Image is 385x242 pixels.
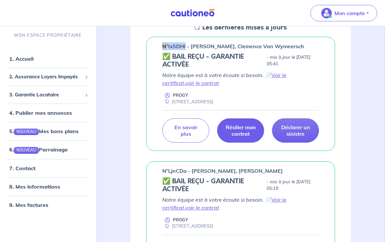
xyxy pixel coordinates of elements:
div: 1. Accueil [3,52,94,65]
h5: ✅ BAIL REÇU - GARANTIE ACTIVÉE [162,53,264,69]
a: voir le contrat [185,204,219,211]
img: Cautioneo [168,9,217,17]
div: 2. Assurance Loyers Impayés [3,71,94,83]
a: 5.NOUVEAUMes bons plans [9,128,79,134]
div: 7. Contact [3,161,94,174]
div: 5.NOUVEAUMes bons plans [3,125,94,138]
div: 9. Mes factures [3,198,94,211]
p: Mon compte [334,9,365,17]
p: n°LjnCDa - [PERSON_NAME], [PERSON_NAME] [162,167,283,175]
img: illu_account_valid_menu.svg [321,8,332,18]
p: Notre équipe est à votre écoute si besoin. 📄 , [162,71,319,87]
a: En savoir plus [162,118,209,143]
div: state: CONTRACT-VALIDATED, Context: NEW,MAYBE-CERTIFICATE,RELATIONSHIP,LESSOR-DOCUMENTS [162,177,319,193]
a: 9. Mes factures [9,201,48,208]
h5: Les dernières mises à jours [202,24,287,31]
p: Résilier mon contrat [225,124,256,137]
p: En savoir plus [170,124,201,137]
div: state: CONTRACT-VALIDATED, Context: NEW,MAYBE-CERTIFICATE,RELATIONSHIP,LESSOR-DOCUMENTS [162,53,319,69]
h5: ✅ BAIL REÇU - GARANTIE ACTIVÉE [162,177,264,193]
p: PROGY [173,217,188,223]
a: 4. Publier mes annonces [9,110,72,116]
p: MON ESPACE PROPRIÉTAIRE [14,32,82,38]
a: 8. Mes informations [9,183,60,190]
div: 4. Publier mes annonces [3,106,94,119]
a: 7. Contact [9,165,35,171]
div: 3. Garantie Locataire [3,88,94,101]
div: 8. Mes informations [3,180,94,193]
button: illu_account_valid_menu.svgMon compte [310,5,377,21]
a: 1. Accueil [9,55,34,62]
p: PROGY [173,92,188,98]
a: voir le contrat [185,80,219,86]
p: n°Ix5DHI - [PERSON_NAME], Clemence Van Wymeersch [162,42,304,50]
span: 2. Assurance Loyers Impayés [9,73,82,81]
div: 6.NOUVEAUParrainage [3,143,94,156]
div: [STREET_ADDRESS] [162,99,213,105]
span: 3. Garantie Locataire [9,91,82,98]
p: Notre équipe est à votre écoute si besoin. 📄 , [162,196,319,212]
a: 6.NOUVEAUParrainage [9,146,68,153]
div: [STREET_ADDRESS] [162,223,213,229]
p: - mis à jour le [DATE] 05:19 [267,179,319,192]
p: Déclarer un sinistre [280,124,311,137]
a: Résilier mon contrat [217,118,264,143]
p: - mis à jour le [DATE] 05:41 [267,54,319,67]
a: Déclarer un sinistre [272,118,319,143]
